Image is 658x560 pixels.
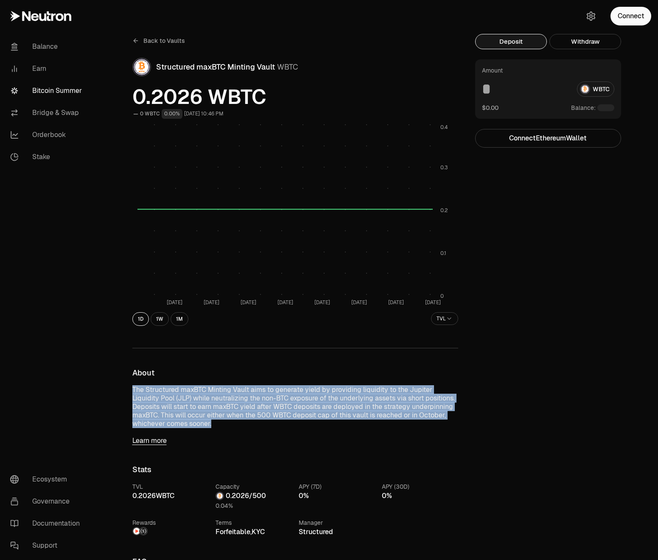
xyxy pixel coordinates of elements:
[184,109,224,119] div: [DATE] 10:46 PM
[299,482,375,491] div: APY (7D)
[216,518,292,527] div: Terms
[475,129,621,148] button: ConnectEthereumWallet
[132,518,209,527] div: Rewards
[299,491,375,501] div: 0%
[440,164,448,171] tspan: 0.3
[3,490,92,512] a: Governance
[132,34,185,48] a: Back to Vaults
[240,299,256,306] tspan: [DATE]
[162,109,182,119] div: 0.00%
[140,109,160,119] div: 0 WBTC
[440,207,448,214] tspan: 0.2
[431,312,458,325] button: TVL
[133,528,140,535] img: NTRN
[277,62,298,72] span: WBTC
[549,34,621,49] button: Withdraw
[3,512,92,535] a: Documentation
[571,104,596,112] span: Balance:
[132,437,458,445] a: Learn more
[132,369,458,377] h3: About
[132,386,458,428] p: The Structured maxBTC Minting Vault aims to generate yield by providing liquidity to the Jupiter ...
[299,518,375,527] div: Manager
[475,34,547,49] button: Deposit
[216,482,292,491] div: Capacity
[440,124,448,131] tspan: 0.4
[140,528,147,535] img: Structured Points
[3,80,92,102] a: Bitcoin Summer
[143,36,185,45] span: Back to Vaults
[216,527,265,536] span: ,
[482,66,503,75] div: Amount
[3,535,92,557] a: Support
[132,482,209,491] div: TVL
[216,527,250,537] button: Forfeitable
[166,299,182,306] tspan: [DATE]
[132,465,458,474] h3: Stats
[3,468,92,490] a: Ecosystem
[3,102,92,124] a: Bridge & Swap
[252,527,265,537] button: KYC
[3,58,92,80] a: Earn
[216,493,223,499] img: WBTC Logo
[3,146,92,168] a: Stake
[440,250,446,257] tspan: 0.1
[610,7,651,25] button: Connect
[132,312,149,326] button: 1D
[440,293,444,300] tspan: 0
[3,124,92,146] a: Orderbook
[388,299,403,306] tspan: [DATE]
[133,59,150,76] img: WBTC Logo
[382,491,458,501] div: 0%
[171,312,188,326] button: 1M
[203,299,219,306] tspan: [DATE]
[382,482,458,491] div: APY (30D)
[151,312,169,326] button: 1W
[299,527,375,537] div: Structured
[132,87,458,107] span: 0.2026 WBTC
[425,299,440,306] tspan: [DATE]
[482,104,498,112] button: $0.00
[277,299,293,306] tspan: [DATE]
[314,299,330,306] tspan: [DATE]
[156,62,275,72] span: Structured maxBTC Minting Vault
[3,36,92,58] a: Balance
[351,299,367,306] tspan: [DATE]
